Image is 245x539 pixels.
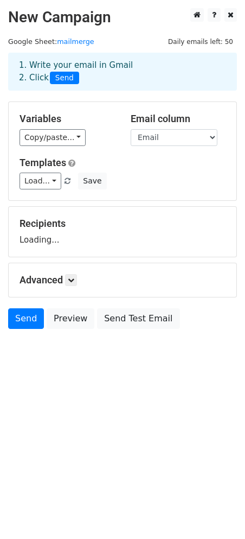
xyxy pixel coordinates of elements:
[8,308,44,329] a: Send
[20,218,225,246] div: Loading...
[8,37,94,46] small: Google Sheet:
[50,72,79,85] span: Send
[164,37,237,46] a: Daily emails left: 50
[47,308,94,329] a: Preview
[20,274,225,286] h5: Advanced
[164,36,237,48] span: Daily emails left: 50
[20,173,61,189] a: Load...
[20,113,114,125] h5: Variables
[57,37,94,46] a: mailmerge
[20,218,225,230] h5: Recipients
[97,308,179,329] a: Send Test Email
[131,113,225,125] h5: Email column
[11,59,234,84] div: 1. Write your email in Gmail 2. Click
[8,8,237,27] h2: New Campaign
[20,157,66,168] a: Templates
[78,173,106,189] button: Save
[20,129,86,146] a: Copy/paste...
